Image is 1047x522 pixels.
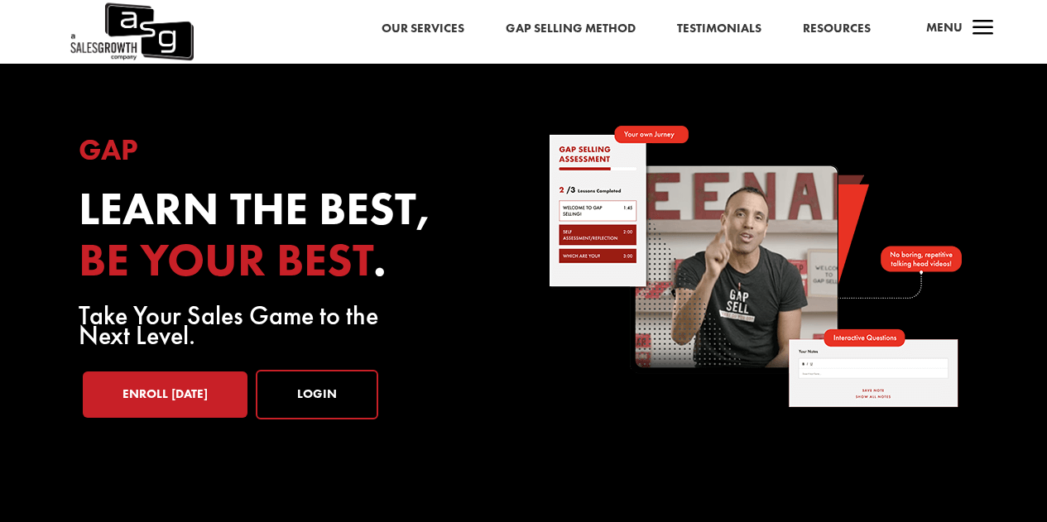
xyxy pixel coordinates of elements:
p: Take Your Sales Game to the Next Level. [79,306,499,346]
span: Menu [926,19,963,36]
a: Resources [803,18,871,40]
a: Gap Selling Method [506,18,636,40]
a: Login [256,370,378,419]
img: self-paced-sales-course-online [548,126,962,407]
a: Our Services [382,18,464,40]
span: be your best [79,230,373,290]
h2: Learn the best, . [79,184,499,294]
span: a [967,12,1000,45]
span: Gap [79,131,138,169]
a: Enroll [DATE] [83,371,247,418]
a: Testimonials [677,18,761,40]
